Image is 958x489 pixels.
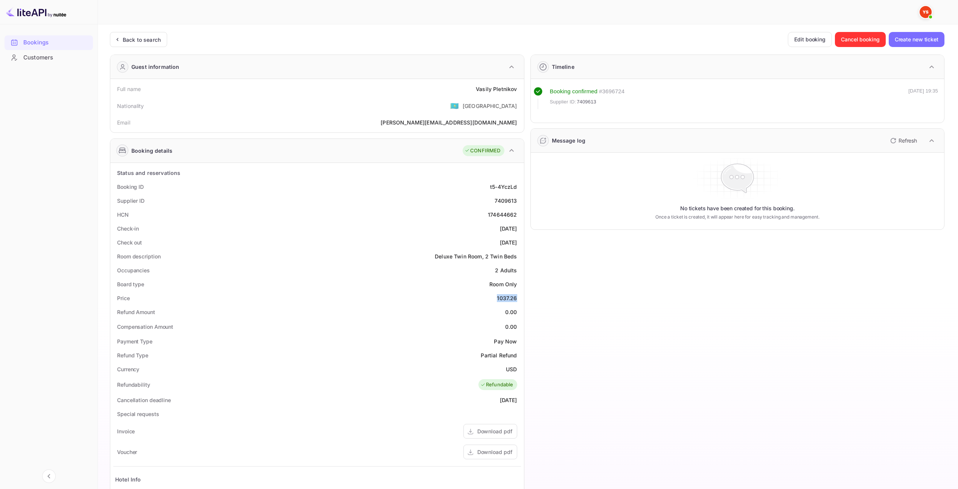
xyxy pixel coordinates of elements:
div: 0.00 [505,323,517,331]
div: Booking ID [117,183,144,191]
div: [DATE] [500,396,517,404]
p: Refresh [899,137,917,144]
div: Email [117,118,130,126]
div: Invoice [117,427,135,435]
div: Board type [117,280,144,288]
div: Refund Amount [117,308,155,316]
div: Partial Refund [481,351,517,359]
div: [PERSON_NAME][EMAIL_ADDRESS][DOMAIN_NAME] [381,118,517,126]
button: Collapse navigation [42,469,56,483]
div: Payment Type [117,337,152,345]
span: Supplier ID: [550,98,576,106]
ya-tr-span: Cancel booking [841,35,880,44]
div: Voucher [117,448,137,456]
div: Vasily Pletnikov [476,85,517,93]
a: Customers [5,50,93,64]
div: Special requests [117,410,159,418]
div: Refund Type [117,351,148,359]
div: Timeline [552,63,574,71]
button: Edit booking [788,32,832,47]
ya-tr-span: Edit booking [794,35,825,44]
button: Cancel booking [835,32,886,47]
ya-tr-span: Create new ticket [895,35,938,44]
p: Once a ticket is created, it will appear here for easy tracking and management. [625,214,849,220]
div: Pay Now [494,337,517,345]
div: t5-4YczLd [490,183,517,191]
ya-tr-span: Back to search [123,36,161,43]
div: [DATE] [500,238,517,246]
div: Deluxe Twin Room, 2 Twin Beds [435,252,517,260]
div: [DATE] [500,225,517,232]
span: United States [450,99,459,112]
div: Full name [117,85,141,93]
div: Check-in [117,225,139,232]
a: Bookings [5,35,93,49]
span: 7409613 [577,98,596,106]
div: [GEOGRAPHIC_DATA] [463,102,517,110]
img: LiteAPI logo [6,6,66,18]
div: Compensation Amount [117,323,173,331]
div: Refundable [480,381,513,389]
div: Currency [117,365,139,373]
div: Cancellation deadline [117,396,171,404]
div: HCN [117,211,129,219]
div: Status and reservations [117,169,180,177]
div: Nationality [117,102,144,110]
div: CONFIRMED [465,147,500,155]
div: Customers [5,50,93,65]
div: 2 Adults [495,266,517,274]
div: 174644662 [488,211,517,219]
div: Bookings [5,35,93,50]
div: Supplier ID [117,197,145,205]
div: Guest information [131,63,180,71]
div: [DATE] 19:35 [908,87,938,109]
div: 0.00 [505,308,517,316]
div: Room Only [489,280,517,288]
ya-tr-span: Customers [23,53,53,62]
div: # 3696724 [599,87,624,96]
div: Download pdf [477,448,512,456]
div: Refundability [117,381,150,389]
button: Create new ticket [889,32,944,47]
div: Occupancies [117,266,150,274]
ya-tr-span: Bookings [23,38,49,47]
div: Booking confirmed [550,87,598,96]
div: Room description [117,252,160,260]
div: USD [506,365,517,373]
p: No tickets have been created for this booking. [680,205,795,212]
div: Price [117,294,130,302]
div: Check out [117,238,142,246]
div: Hotel Info [115,475,141,483]
button: Refresh [886,135,920,147]
div: Download pdf [477,427,512,435]
div: Booking details [131,147,172,155]
div: 7409613 [495,197,517,205]
div: Message log [552,137,586,144]
img: Yandex Support [920,6,932,18]
div: 1037.26 [497,294,517,302]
